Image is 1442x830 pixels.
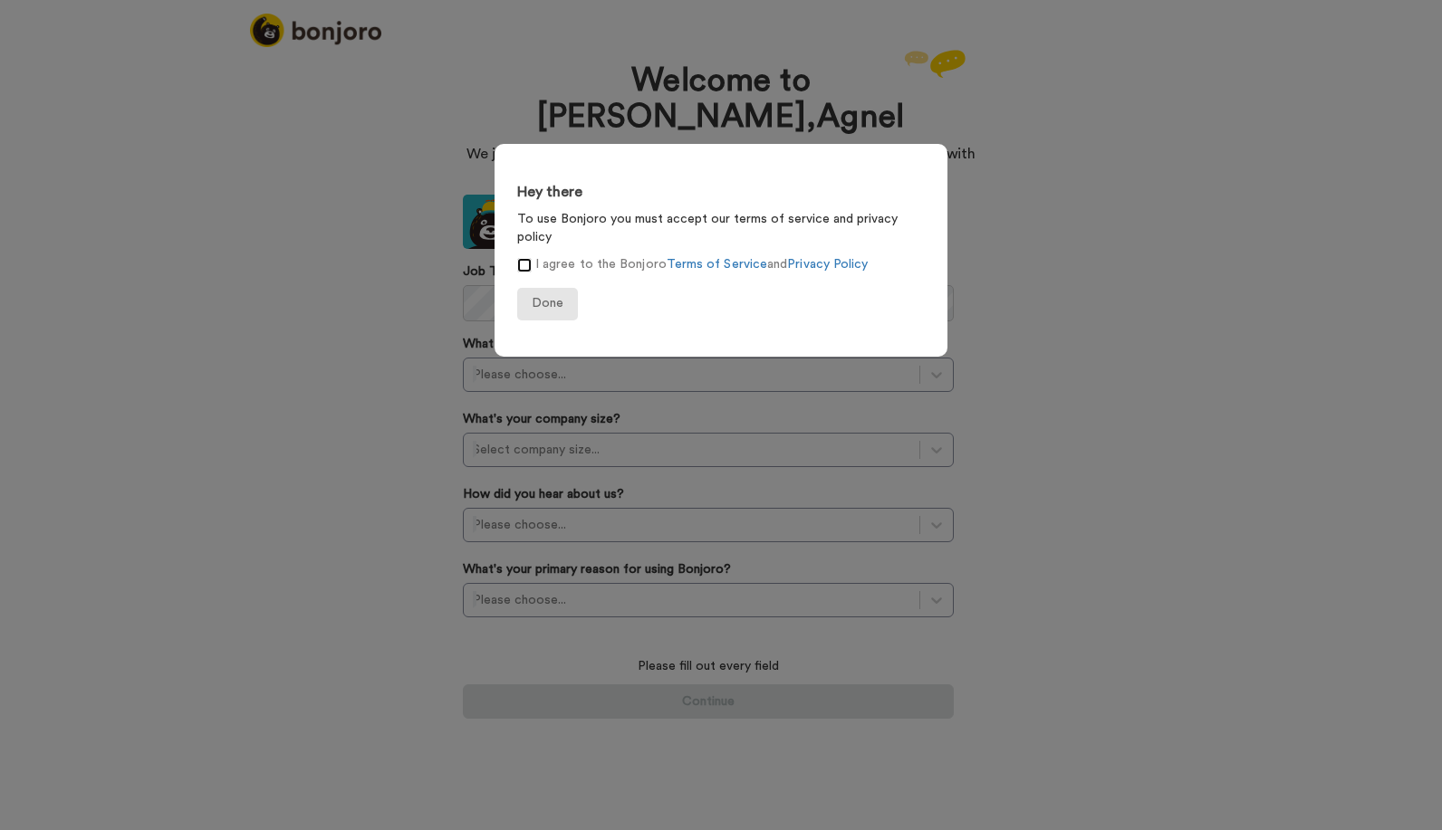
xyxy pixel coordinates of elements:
h3: Hey there [517,185,925,201]
p: To use Bonjoro you must accept our terms of service and privacy policy [517,210,925,246]
label: I agree to the Bonjoro and [517,255,868,274]
span: Done [532,297,563,310]
button: Done [517,288,578,320]
a: Privacy Policy [787,258,868,271]
a: Terms of Service [667,258,767,271]
input: I agree to the BonjoroTerms of ServiceandPrivacy Policy [517,258,532,272]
